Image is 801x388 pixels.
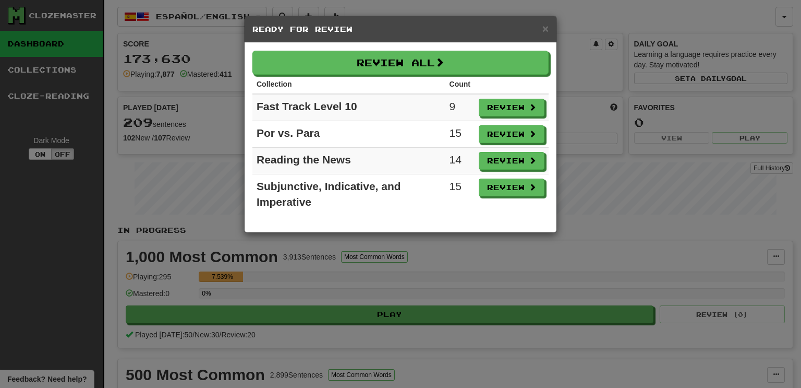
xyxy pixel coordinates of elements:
td: 15 [445,121,475,148]
button: Review [479,99,544,116]
td: 15 [445,174,475,215]
td: Reading the News [252,148,445,174]
button: Close [542,23,549,34]
span: × [542,22,549,34]
button: Review All [252,51,549,75]
td: Fast Track Level 10 [252,94,445,121]
td: Por vs. Para [252,121,445,148]
th: Collection [252,75,445,94]
button: Review [479,125,544,143]
button: Review [479,179,544,196]
td: Subjunctive, Indicative, and Imperative [252,174,445,215]
td: 14 [445,148,475,174]
h5: Ready for Review [252,24,549,34]
button: Review [479,152,544,170]
th: Count [445,75,475,94]
td: 9 [445,94,475,121]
